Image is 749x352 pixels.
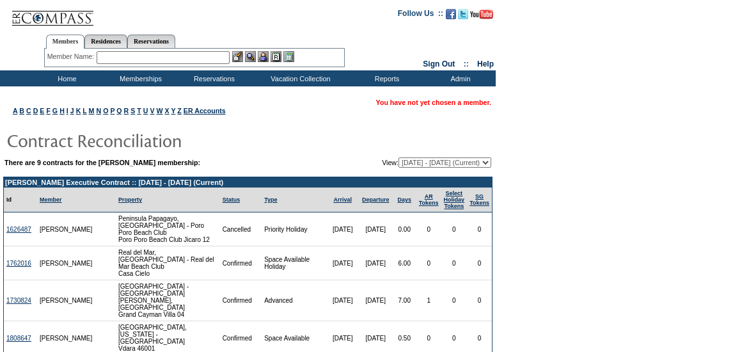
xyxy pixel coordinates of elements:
[271,51,281,62] img: Reservations
[4,177,492,188] td: [PERSON_NAME] Executive Contract :: [DATE] - [DATE] (Current)
[118,196,142,203] a: Property
[130,107,135,115] a: S
[397,196,411,203] a: Days
[249,70,349,86] td: Vacation Collection
[4,188,37,212] td: Id
[423,60,455,68] a: Sign Out
[70,107,74,115] a: J
[127,35,175,48] a: Reservations
[89,107,95,115] a: M
[359,212,393,246] td: [DATE]
[103,107,108,115] a: O
[458,13,468,20] a: Follow us on Twitter
[469,193,489,206] a: SGTokens
[422,70,496,86] td: Admin
[29,70,102,86] td: Home
[165,107,170,115] a: X
[467,246,492,280] td: 0
[84,35,127,48] a: Residences
[362,196,390,203] a: Departure
[116,212,220,246] td: Peninsula Papagayo, [GEOGRAPHIC_DATA] - Poro Poro Beach Club Poro Poro Beach Club Jicaro 12
[470,13,493,20] a: Subscribe to our YouTube Channel
[59,107,65,115] a: H
[333,196,352,203] a: Arrival
[446,9,456,19] img: Become our fan on Facebook
[6,335,31,342] a: 1808647
[110,107,114,115] a: P
[264,196,277,203] a: Type
[262,212,326,246] td: Priority Holiday
[220,246,262,280] td: Confirmed
[359,280,393,321] td: [DATE]
[137,107,141,115] a: T
[96,107,101,115] a: N
[464,60,469,68] span: ::
[76,107,81,115] a: K
[19,107,24,115] a: B
[4,159,200,166] b: There are 9 contracts for the [PERSON_NAME] membership:
[52,107,58,115] a: G
[283,51,294,62] img: b_calculator.gif
[326,246,358,280] td: [DATE]
[46,107,51,115] a: F
[262,280,326,321] td: Advanced
[102,70,176,86] td: Memberships
[441,212,468,246] td: 0
[416,212,441,246] td: 0
[184,107,226,115] a: ER Accounts
[376,99,491,106] span: You have not yet chosen a member.
[349,70,422,86] td: Reports
[26,107,31,115] a: C
[37,246,95,280] td: [PERSON_NAME]
[467,212,492,246] td: 0
[220,280,262,321] td: Confirmed
[143,107,148,115] a: U
[33,107,38,115] a: D
[419,193,439,206] a: ARTokens
[6,297,31,304] a: 1730824
[444,190,465,209] a: Select HolidayTokens
[393,212,416,246] td: 0.00
[47,51,97,62] div: Member Name:
[359,246,393,280] td: [DATE]
[262,246,326,280] td: Space Available Holiday
[245,51,256,62] img: View
[124,107,129,115] a: R
[223,196,240,203] a: Status
[467,280,492,321] td: 0
[446,13,456,20] a: Become our fan on Facebook
[477,60,494,68] a: Help
[40,107,44,115] a: E
[116,246,220,280] td: Real del Mar, [GEOGRAPHIC_DATA] - Real del Mar Beach Club Casa Cielo
[37,280,95,321] td: [PERSON_NAME]
[6,127,262,153] img: pgTtlContractReconciliation.gif
[393,246,416,280] td: 6.00
[40,196,62,203] a: Member
[416,280,441,321] td: 1
[176,70,249,86] td: Reservations
[326,212,358,246] td: [DATE]
[232,51,243,62] img: b_edit.gif
[67,107,68,115] a: I
[116,107,122,115] a: Q
[6,226,31,233] a: 1626487
[258,51,269,62] img: Impersonate
[220,212,262,246] td: Cancelled
[317,157,491,168] td: View:
[83,107,86,115] a: L
[416,246,441,280] td: 0
[150,107,154,115] a: V
[37,212,95,246] td: [PERSON_NAME]
[398,8,443,23] td: Follow Us ::
[470,10,493,19] img: Subscribe to our YouTube Channel
[441,280,468,321] td: 0
[46,35,85,49] a: Members
[326,280,358,321] td: [DATE]
[116,280,220,321] td: [GEOGRAPHIC_DATA] - [GEOGRAPHIC_DATA][PERSON_NAME], [GEOGRAPHIC_DATA] Grand Cayman Villa 04
[458,9,468,19] img: Follow us on Twitter
[171,107,175,115] a: Y
[157,107,163,115] a: W
[13,107,17,115] a: A
[393,280,416,321] td: 7.00
[441,246,468,280] td: 0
